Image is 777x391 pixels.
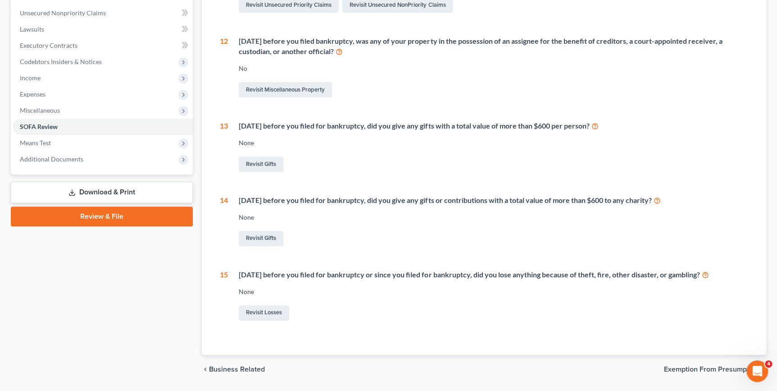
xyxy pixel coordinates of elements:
div: [DATE] before you filed for bankruptcy, did you give any gifts with a total value of more than $6... [239,121,748,131]
div: [DATE] before you filed for bankruptcy, did you give any gifts or contributions with a total valu... [239,195,748,206]
iframe: Intercom live chat [746,360,768,382]
span: Additional Documents [20,155,83,163]
a: Executory Contracts [13,37,193,54]
i: chevron_left [202,366,209,373]
div: 13 [220,121,228,174]
div: No [239,64,748,73]
a: Unsecured Nonpriority Claims [13,5,193,21]
span: Business Related [209,366,265,373]
span: Miscellaneous [20,106,60,114]
div: 14 [220,195,228,248]
div: None [239,287,748,296]
button: Exemption from Presumption chevron_right [664,366,766,373]
span: Lawsuits [20,25,44,33]
span: SOFA Review [20,123,58,130]
span: Means Test [20,139,51,147]
a: Review & File [11,207,193,226]
div: 15 [220,270,228,322]
div: [DATE] before you filed for bankruptcy or since you filed for bankruptcy, did you lose anything b... [239,270,748,280]
span: Codebtors Insiders & Notices [20,58,102,65]
span: 4 [765,360,772,368]
div: None [239,213,748,222]
a: Revisit Gifts [239,156,283,172]
span: Unsecured Nonpriority Claims [20,9,106,17]
div: None [239,138,748,147]
span: Income [20,74,41,82]
a: Revisit Gifts [239,231,283,246]
span: Expenses [20,90,45,98]
a: Revisit Miscellaneous Property [239,82,332,97]
div: [DATE] before you filed bankruptcy, was any of your property in the possession of an assignee for... [239,36,748,57]
a: Download & Print [11,182,193,203]
a: Lawsuits [13,21,193,37]
span: Executory Contracts [20,41,77,49]
div: 12 [220,36,228,99]
button: chevron_left Business Related [202,366,265,373]
span: Exemption from Presumption [664,366,759,373]
a: SOFA Review [13,119,193,135]
a: Revisit Losses [239,305,289,321]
